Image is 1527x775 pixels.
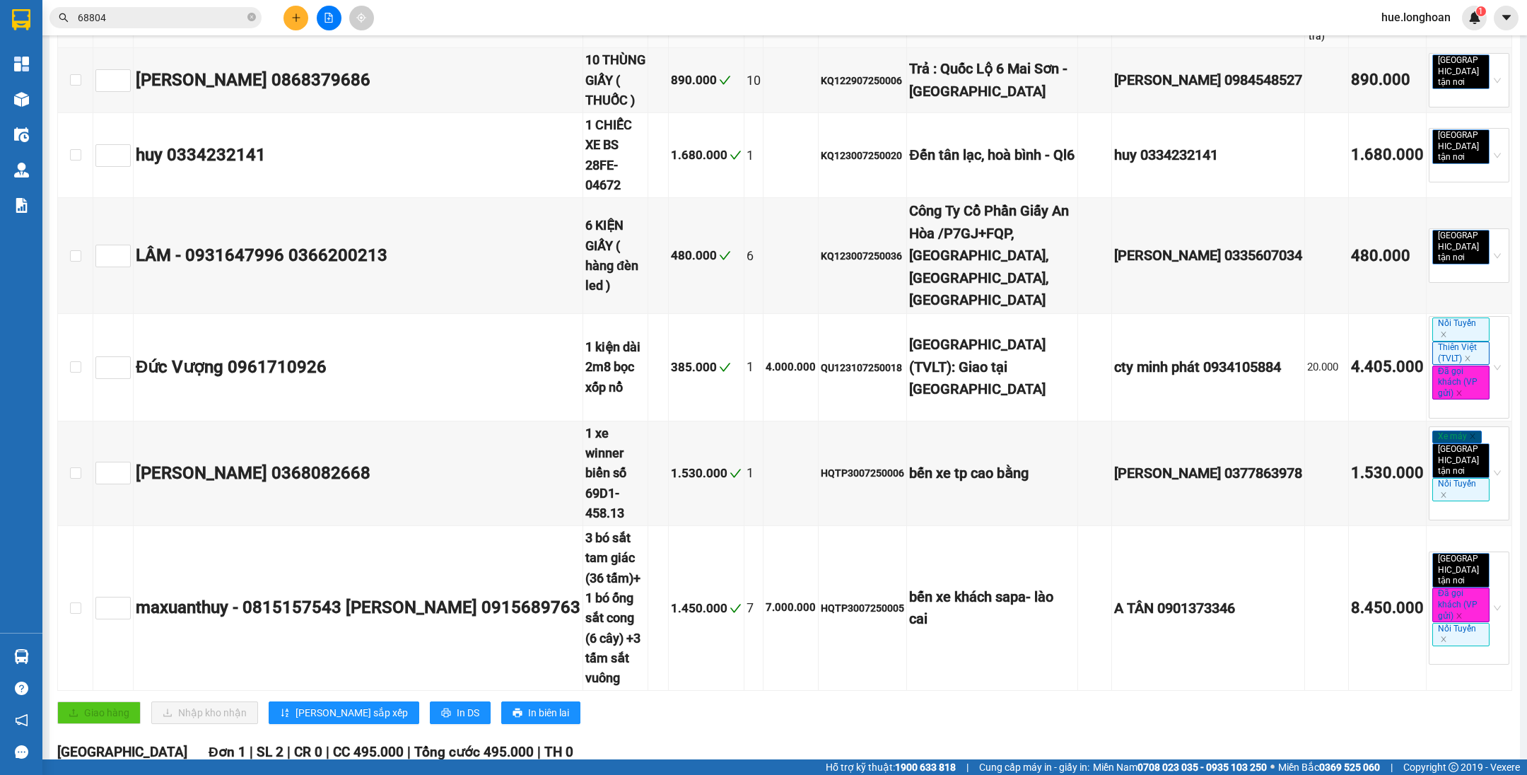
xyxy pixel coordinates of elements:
span: close [1469,433,1476,440]
button: file-add [317,6,341,30]
span: [GEOGRAPHIC_DATA] tận nơi [1432,54,1490,89]
span: search [59,13,69,23]
div: 10 THÙNG GIẤY ( THUỐC ) [585,50,645,110]
span: | [250,744,253,760]
div: 1.450.000 [671,599,742,618]
span: Cung cấp máy in - giấy in: [979,759,1089,775]
span: hue.longhoan [1370,8,1462,26]
span: aim [356,13,366,23]
div: QU123107250018 [821,360,904,375]
span: check [730,602,742,614]
span: | [287,744,291,760]
span: printer [441,708,451,719]
div: [PERSON_NAME] 0984548527 [1114,69,1302,91]
span: sort-ascending [280,708,290,719]
span: Đã gọi khách (VP gửi) [1432,588,1490,622]
span: question-circle [15,682,28,695]
span: CC 495.000 [333,744,404,760]
div: HQTP3007250005 [821,600,904,616]
span: close [1467,79,1474,86]
strong: 0708 023 035 - 0935 103 250 [1137,762,1267,773]
div: huy 0334232141 [136,142,580,169]
span: [GEOGRAPHIC_DATA] tận nơi [1432,230,1490,264]
span: Tổng cước 495.000 [414,744,534,760]
td: HQTP3007250005 [819,526,907,691]
span: TH 0 [544,744,573,760]
div: 1 kiện dài 2m8 bọc xốp nổ [585,337,645,397]
div: 890.000 [671,71,742,90]
span: | [326,744,329,760]
span: close [1467,467,1474,474]
span: In biên lai [528,705,569,721]
div: 1.530.000 [1351,461,1424,486]
span: | [537,744,541,760]
img: warehouse-icon [14,92,29,107]
span: close [1440,331,1447,338]
div: 1.680.000 [671,146,742,165]
div: 10 [747,71,761,91]
span: check [730,149,742,161]
div: 480.000 [1351,244,1424,269]
div: KQ123007250020 [821,148,904,163]
div: 8.450.000 [1351,596,1424,621]
img: dashboard-icon [14,57,29,71]
div: huy 0334232141 [1114,144,1302,166]
div: A TÂN 0901373346 [1114,598,1302,619]
div: 1 [747,357,761,377]
div: 7.000.000 [766,600,816,617]
span: [GEOGRAPHIC_DATA] tận nơi [1432,129,1490,164]
div: bến xe khách sapa- lào cai [909,586,1075,631]
span: check [719,250,731,262]
span: notification [15,713,28,727]
span: 1 [1478,6,1483,16]
img: warehouse-icon [14,649,29,664]
span: close-circle [247,13,256,21]
span: close [1440,491,1447,499]
div: 3 bó sắt tam giác (36 tấm)+ 1 bó ống sắt cong (6 cây) +3 tấm sắt vuông [585,528,645,688]
td: QU123107250018 [819,314,907,421]
div: 1 [747,463,761,483]
button: plus [283,6,308,30]
span: Nối Tuyến [1432,478,1490,501]
div: 1.680.000 [1351,143,1424,168]
div: Công Ty Cổ Phần Giấy An Hòa /P7GJ+FQP, [GEOGRAPHIC_DATA], [GEOGRAPHIC_DATA], [GEOGRAPHIC_DATA] [909,200,1075,311]
div: 6 KIỆN GIẤY ( hàng đèn led ) [585,216,645,296]
td: KQ122907250006 [819,48,907,113]
div: [PERSON_NAME] 0377863978 [1114,462,1302,484]
span: Miền Bắc [1278,759,1380,775]
span: close [1467,255,1474,262]
span: Xe máy [1432,431,1482,443]
span: | [1391,759,1393,775]
span: Miền Nam [1093,759,1267,775]
div: [PERSON_NAME] 0368082668 [136,460,580,487]
span: check [719,74,731,86]
span: file-add [324,13,334,23]
button: downloadNhập kho nhận [151,701,258,724]
span: [GEOGRAPHIC_DATA] [57,744,187,760]
span: check [719,361,731,373]
span: Nối Tuyến [1432,317,1490,341]
span: close [1464,355,1471,362]
div: 4.000.000 [766,359,816,376]
div: KQ122907250006 [821,73,904,88]
input: Tìm tên, số ĐT hoặc mã đơn [78,10,245,25]
div: Đức Vượng 0961710926 [136,354,580,381]
span: [GEOGRAPHIC_DATA] tận nơi [1432,443,1490,478]
span: caret-down [1500,11,1513,24]
div: 480.000 [671,246,742,265]
span: close [1456,390,1463,397]
div: 1.530.000 [671,464,742,483]
td: HQTP3007250006 [819,421,907,526]
div: cty minh phát 0934105884 [1114,356,1302,378]
img: solution-icon [14,198,29,213]
sup: 1 [1476,6,1486,16]
button: aim [349,6,374,30]
td: KQ123007250036 [819,198,907,314]
div: [PERSON_NAME] 0868379686 [136,67,580,94]
span: Nối Tuyến [1432,623,1490,646]
span: message [15,745,28,759]
div: 20.000 [1307,359,1346,376]
div: 7 [747,598,761,618]
div: 1 xe winner biển số 69D1-458.13 [585,424,645,523]
img: warehouse-icon [14,127,29,142]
